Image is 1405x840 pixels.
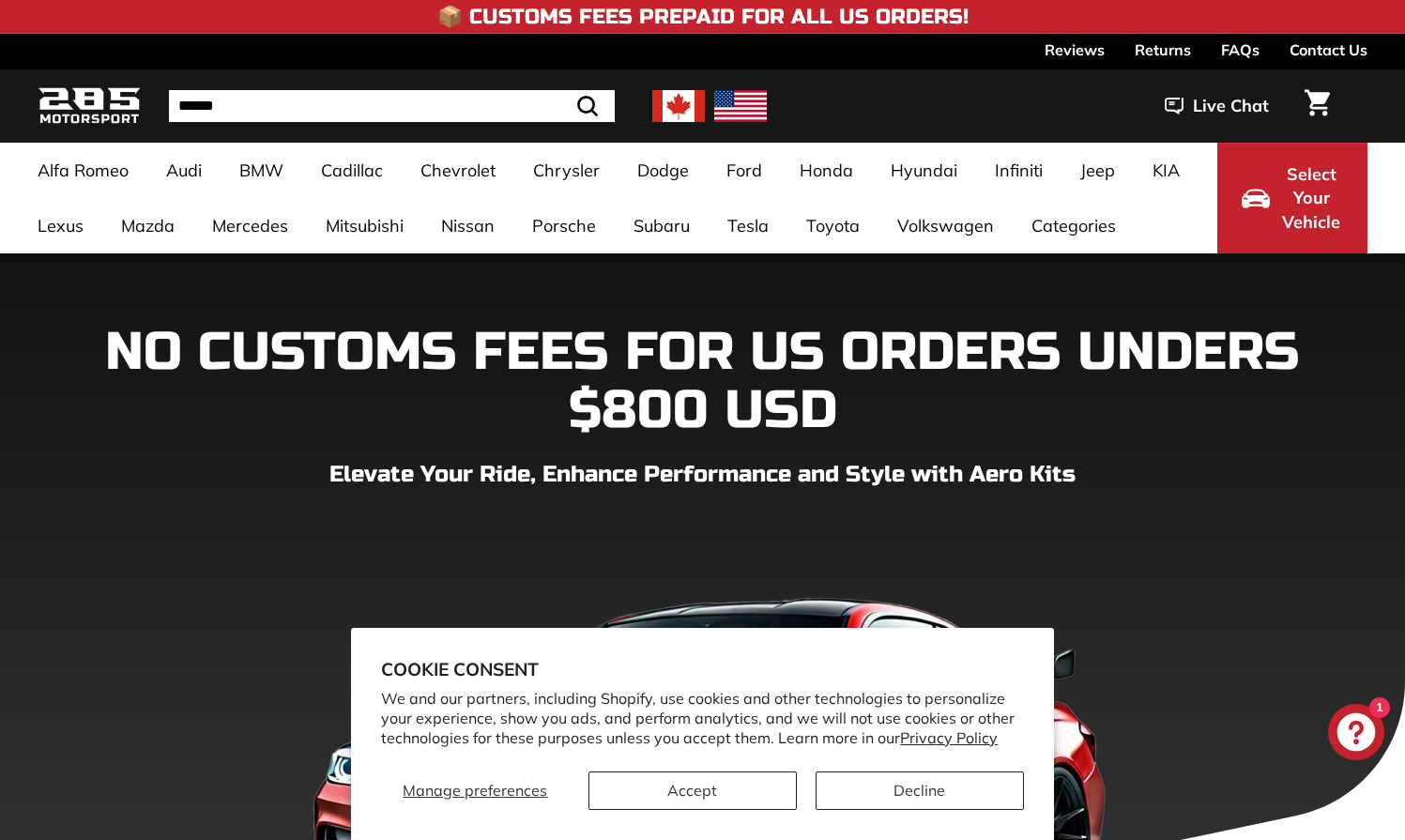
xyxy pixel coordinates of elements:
a: Lexus [19,198,102,253]
a: Jeep [1061,143,1134,198]
a: Nissan [422,198,513,253]
a: Alfa Romeo [19,143,147,198]
p: Elevate Your Ride, Enhance Performance and Style with Aero Kits [38,458,1367,492]
input: Search [169,90,615,122]
span: Manage preferences [403,781,547,800]
p: We and our partners, including Shopify, use cookies and other technologies to personalize your ex... [381,689,1024,747]
h4: 📦 Customs Fees Prepaid for All US Orders! [437,6,969,28]
span: Select Your Vehicle [1279,162,1343,235]
a: Returns [1135,34,1191,66]
a: Porsche [513,198,615,253]
a: BMW [221,143,302,198]
inbox-online-store-chat: Shopify online store chat [1322,704,1390,765]
a: Cart [1293,74,1341,138]
h1: NO CUSTOMS FEES FOR US ORDERS UNDERS $800 USD [38,324,1367,439]
a: Mitsubishi [307,198,422,253]
a: Contact Us [1290,34,1367,66]
img: Logo_285_Motorsport_areodynamics_components [38,84,141,129]
a: Audi [147,143,221,198]
a: Subaru [615,198,709,253]
button: Select Your Vehicle [1217,143,1367,253]
button: Live Chat [1140,83,1293,130]
a: Hyundai [872,143,976,198]
a: Chevrolet [402,143,514,198]
a: Cadillac [302,143,402,198]
button: Manage preferences [381,771,569,810]
a: Dodge [619,143,708,198]
a: Privacy Policy [900,728,998,747]
a: Reviews [1045,34,1105,66]
h2: Cookie consent [381,658,1024,680]
a: KIA [1134,143,1199,198]
span: Live Chat [1193,94,1269,118]
a: Mazda [102,198,193,253]
a: Honda [781,143,872,198]
a: Infiniti [976,143,1061,198]
a: Categories [1013,198,1135,253]
a: Tesla [709,198,787,253]
a: Volkswagen [878,198,1013,253]
a: Ford [708,143,781,198]
a: Toyota [787,198,878,253]
a: Chrysler [514,143,619,198]
button: Accept [588,771,797,810]
a: FAQs [1221,34,1260,66]
a: Mercedes [193,198,307,253]
button: Decline [816,771,1024,810]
